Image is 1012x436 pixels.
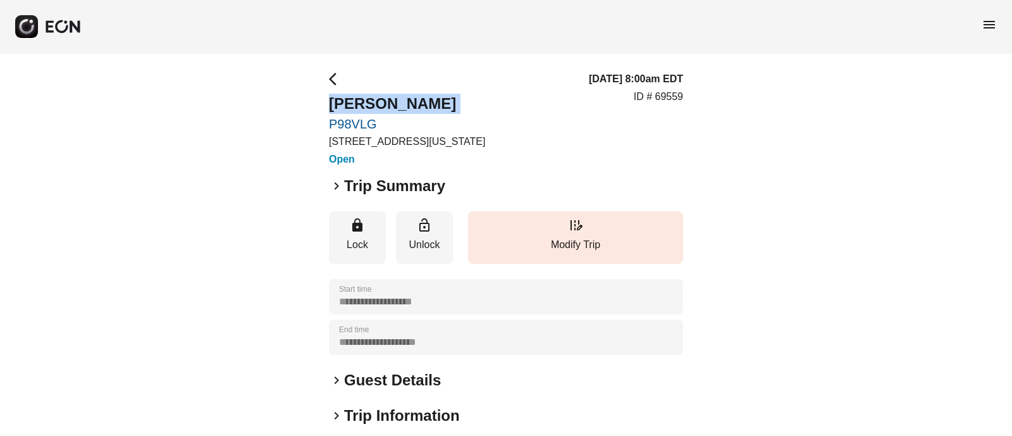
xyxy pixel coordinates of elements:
h3: [DATE] 8:00am EDT [589,72,683,87]
button: Lock [329,211,386,264]
h2: Trip Summary [344,176,445,196]
button: Unlock [396,211,453,264]
span: keyboard_arrow_right [329,373,344,388]
span: keyboard_arrow_right [329,178,344,194]
p: ID # 69559 [634,89,683,104]
span: menu [982,17,997,32]
p: Unlock [402,237,447,252]
span: lock_open [417,218,432,233]
span: keyboard_arrow_right [329,408,344,423]
button: Modify Trip [468,211,683,264]
h2: Trip Information [344,406,460,426]
span: lock [350,218,365,233]
h3: Open [329,152,485,167]
p: Lock [335,237,379,252]
span: edit_road [568,218,583,233]
h2: Guest Details [344,370,441,390]
h2: [PERSON_NAME] [329,94,485,114]
span: arrow_back_ios [329,72,344,87]
a: P98VLG [329,116,485,132]
p: Modify Trip [474,237,677,252]
p: [STREET_ADDRESS][US_STATE] [329,134,485,149]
